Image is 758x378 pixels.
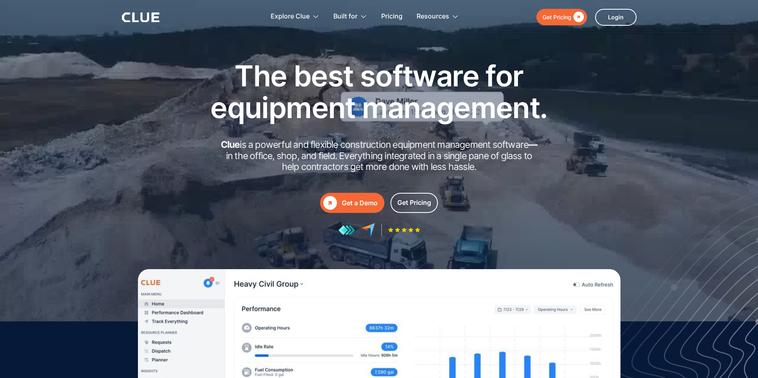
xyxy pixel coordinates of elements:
[417,4,459,29] div: Resources
[417,4,449,29] div: Resources
[528,139,537,150] strong: —
[388,227,420,233] img: Five-star rating icon
[333,4,367,29] div: Built for
[323,196,337,210] div: 
[198,60,560,123] h1: The best software for equipment management.
[595,9,637,26] a: Login
[342,198,378,208] div: Get a Demo
[333,4,357,29] div: Built for
[397,198,431,208] div: Get Pricing
[221,139,240,150] strong: Clue
[571,12,584,22] div: 
[390,193,438,213] a: Get Pricing
[542,12,571,22] div: Get Pricing
[338,225,355,235] img: reviews at getapp
[536,9,587,25] a: Get Pricing
[320,193,384,213] a: Get a Demo
[381,4,403,29] a: Pricing
[218,139,540,173] h2: is a powerful and flexible construction equipment management software in the office, shop, and fi...
[271,4,310,29] div: Explore Clue
[361,223,375,237] img: reviews at capterra
[271,4,319,29] div: Explore Clue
